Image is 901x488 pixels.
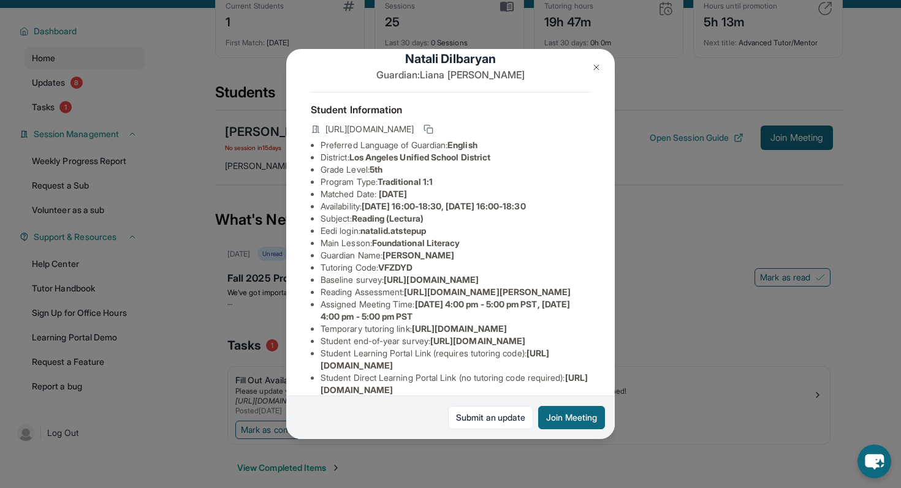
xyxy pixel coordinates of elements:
[412,323,507,334] span: [URL][DOMAIN_NAME]
[321,163,590,176] li: Grade Level:
[321,274,590,286] li: Baseline survey :
[370,164,382,175] span: 5th
[321,188,590,200] li: Matched Date:
[321,249,590,261] li: Guardian Name :
[349,152,490,162] span: Los Angeles Unified School District
[321,298,590,323] li: Assigned Meeting Time :
[372,238,460,248] span: Foundational Literacy
[321,286,590,298] li: Reading Assessment :
[404,287,571,297] span: [URL][DOMAIN_NAME][PERSON_NAME]
[321,151,590,163] li: District:
[378,262,412,272] span: VFZDYD
[321,299,570,321] span: [DATE] 4:00 pm - 5:00 pm PST, [DATE] 4:00 pm - 5:00 pm PST
[321,200,590,212] li: Availability:
[382,250,454,260] span: [PERSON_NAME]
[448,406,533,429] a: Submit an update
[321,139,590,151] li: Preferred Language of Guardian:
[591,62,601,72] img: Close Icon
[538,406,605,429] button: Join Meeting
[421,122,436,137] button: Copy link
[311,50,590,67] h1: Natali Dilbaryan
[321,335,590,347] li: Student end-of-year survey :
[857,445,891,478] button: chat-button
[379,189,407,199] span: [DATE]
[325,123,414,135] span: [URL][DOMAIN_NAME]
[447,140,477,150] span: English
[321,176,590,188] li: Program Type:
[321,261,590,274] li: Tutoring Code :
[311,102,590,117] h4: Student Information
[321,347,590,372] li: Student Learning Portal Link (requires tutoring code) :
[384,274,479,285] span: [URL][DOMAIN_NAME]
[321,225,590,237] li: Eedi login :
[311,67,590,82] p: Guardian: Liana [PERSON_NAME]
[378,176,433,187] span: Traditional 1:1
[430,336,525,346] span: [URL][DOMAIN_NAME]
[321,237,590,249] li: Main Lesson :
[362,201,526,211] span: [DATE] 16:00-18:30, [DATE] 16:00-18:30
[321,372,590,396] li: Student Direct Learning Portal Link (no tutoring code required) :
[321,323,590,335] li: Temporary tutoring link :
[352,213,424,223] span: Reading (Lectura)
[321,212,590,225] li: Subject :
[360,225,426,236] span: natalid.atstepup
